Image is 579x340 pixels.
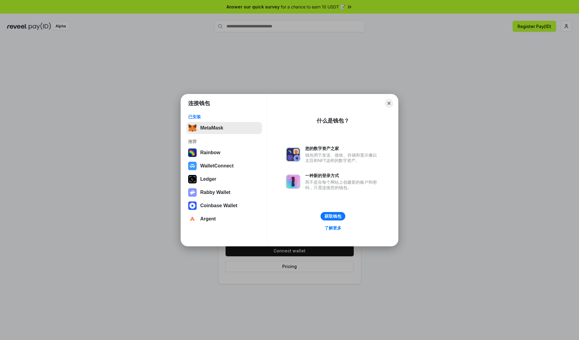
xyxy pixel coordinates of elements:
[188,201,197,210] img: svg+xml,%3Csvg%20width%3D%2228%22%20height%3D%2228%22%20viewBox%3D%220%200%2028%2028%22%20fill%3D...
[305,146,380,151] div: 您的数字资产之家
[188,215,197,223] img: svg+xml,%3Csvg%20width%3D%2228%22%20height%3D%2228%22%20viewBox%3D%220%200%2028%2028%22%20fill%3D...
[188,124,197,132] img: svg+xml,%3Csvg%20fill%3D%22none%22%20height%3D%2233%22%20viewBox%3D%220%200%2035%2033%22%20width%...
[385,99,393,108] button: Close
[321,224,345,232] a: 了解更多
[305,152,380,163] div: 钱包用于发送、接收、存储和显示像以太坊和NFT这样的数字资产。
[188,139,260,144] div: 推荐
[188,175,197,183] img: svg+xml,%3Csvg%20xmlns%3D%22http%3A%2F%2Fwww.w3.org%2F2000%2Fsvg%22%20width%3D%2228%22%20height%3...
[188,162,197,170] img: svg+xml,%3Csvg%20width%3D%2228%22%20height%3D%2228%22%20viewBox%3D%220%200%2028%2028%22%20fill%3D...
[286,147,300,162] img: svg+xml,%3Csvg%20xmlns%3D%22http%3A%2F%2Fwww.w3.org%2F2000%2Fsvg%22%20fill%3D%22none%22%20viewBox...
[200,125,223,131] div: MetaMask
[200,203,237,208] div: Coinbase Wallet
[186,200,262,212] button: Coinbase Wallet
[186,160,262,172] button: WalletConnect
[321,212,345,220] button: 获取钱包
[186,147,262,159] button: Rainbow
[200,216,216,222] div: Argent
[188,188,197,197] img: svg+xml,%3Csvg%20xmlns%3D%22http%3A%2F%2Fwww.w3.org%2F2000%2Fsvg%22%20fill%3D%22none%22%20viewBox...
[324,225,341,231] div: 了解更多
[188,114,260,120] div: 已安装
[186,213,262,225] button: Argent
[200,150,220,155] div: Rainbow
[317,117,349,124] div: 什么是钱包？
[200,163,234,169] div: WalletConnect
[200,176,216,182] div: Ledger
[305,179,380,190] div: 而不是在每个网站上创建新的账户和密码，只需连接您的钱包。
[305,173,380,178] div: 一种新的登录方式
[200,190,230,195] div: Rabby Wallet
[188,148,197,157] img: svg+xml,%3Csvg%20width%3D%22120%22%20height%3D%22120%22%20viewBox%3D%220%200%20120%20120%22%20fil...
[186,122,262,134] button: MetaMask
[186,173,262,185] button: Ledger
[186,186,262,198] button: Rabby Wallet
[188,100,210,107] h1: 连接钱包
[324,214,341,219] div: 获取钱包
[286,174,300,189] img: svg+xml,%3Csvg%20xmlns%3D%22http%3A%2F%2Fwww.w3.org%2F2000%2Fsvg%22%20fill%3D%22none%22%20viewBox...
